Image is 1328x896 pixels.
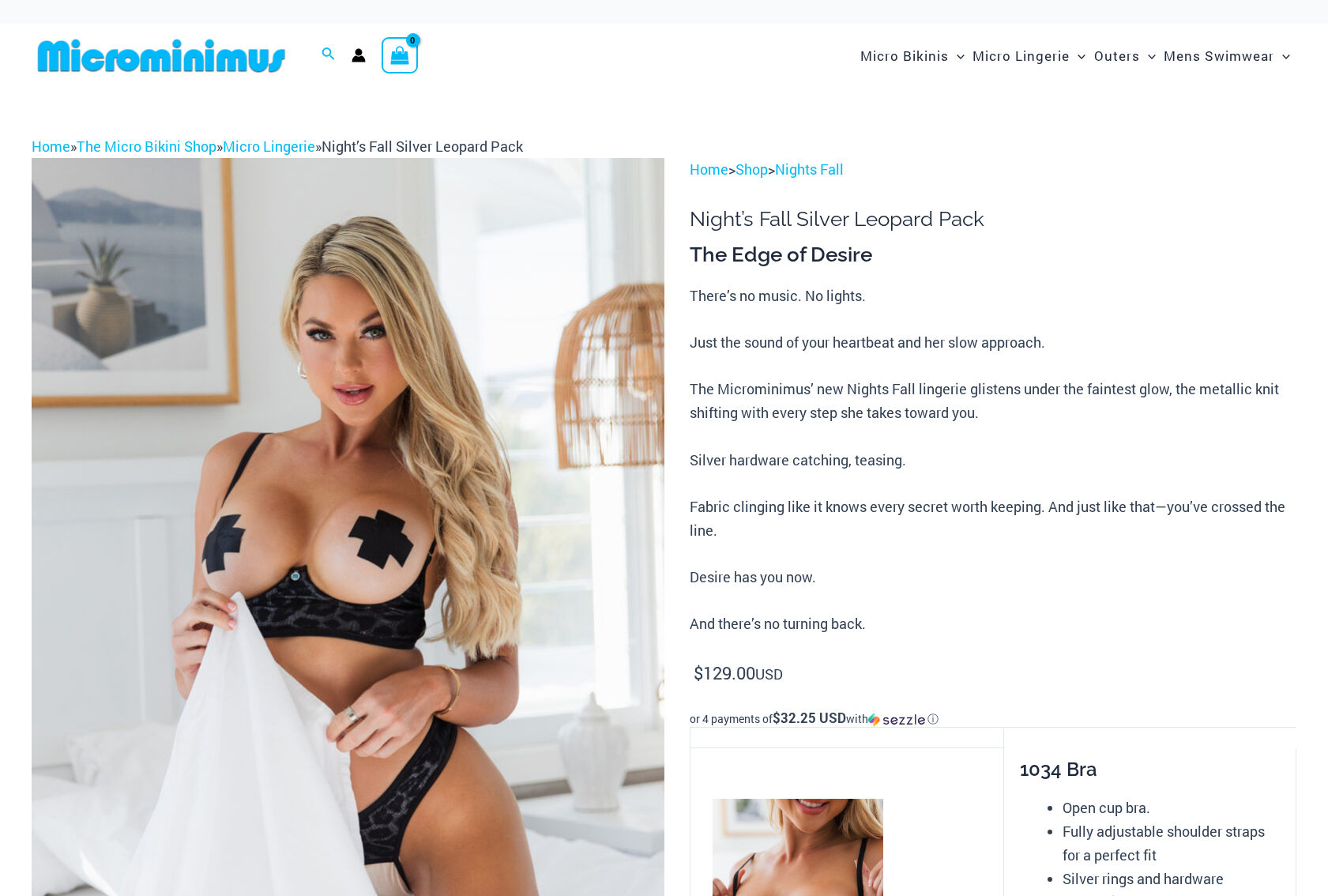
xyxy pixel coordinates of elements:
[1063,796,1281,820] li: Open cup bra.
[32,137,70,156] a: Home
[1160,32,1294,80] a: Mens SwimwearMenu ToggleMenu Toggle
[1094,36,1140,76] span: Outers
[690,661,1296,687] p: USD
[949,36,965,76] span: Menu Toggle
[1020,758,1097,781] span: 1034 Bra
[1140,36,1156,76] span: Menu Toggle
[223,137,315,156] a: Micro Lingerie
[868,713,925,727] img: Sezzle
[690,284,1296,637] p: There’s no music. No lights. Just the sound of your heartbeat and her slow approach. The Micromin...
[1274,36,1290,76] span: Menu Toggle
[1090,32,1160,80] a: OutersMenu ToggleMenu Toggle
[860,36,949,76] span: Micro Bikinis
[1070,36,1085,76] span: Menu Toggle
[690,711,1296,727] div: or 4 payments of with
[322,137,523,156] span: Night’s Fall Silver Leopard Pack
[1063,820,1281,867] li: Fully adjustable shoulder straps for a perfect fit
[1063,868,1281,891] li: Silver rings and hardware
[690,160,728,179] a: Home
[32,137,523,156] span: » » »
[690,207,1296,232] h1: Night’s Fall Silver Leopard Pack
[969,32,1089,80] a: Micro LingerieMenu ToggleMenu Toggle
[775,160,844,179] a: Nights Fall
[735,160,768,179] a: Shop
[972,36,1070,76] span: Micro Lingerie
[1164,36,1274,76] span: Mens Swimwear
[773,709,846,727] span: $32.25 USD
[694,661,703,684] span: $
[854,29,1296,82] nav: Site Navigation
[352,48,366,62] a: Account icon link
[382,37,418,73] a: View Shopping Cart, empty
[77,137,216,156] a: The Micro Bikini Shop
[690,158,1296,182] p: > >
[690,711,1296,727] div: or 4 payments of$32.25 USDwithSezzle Click to learn more about Sezzle
[322,45,336,66] a: Search icon link
[694,661,755,684] bdi: 129.00
[856,32,969,80] a: Micro BikinisMenu ToggleMenu Toggle
[32,38,292,73] img: MM SHOP LOGO FLAT
[690,242,1296,269] h3: The Edge of Desire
